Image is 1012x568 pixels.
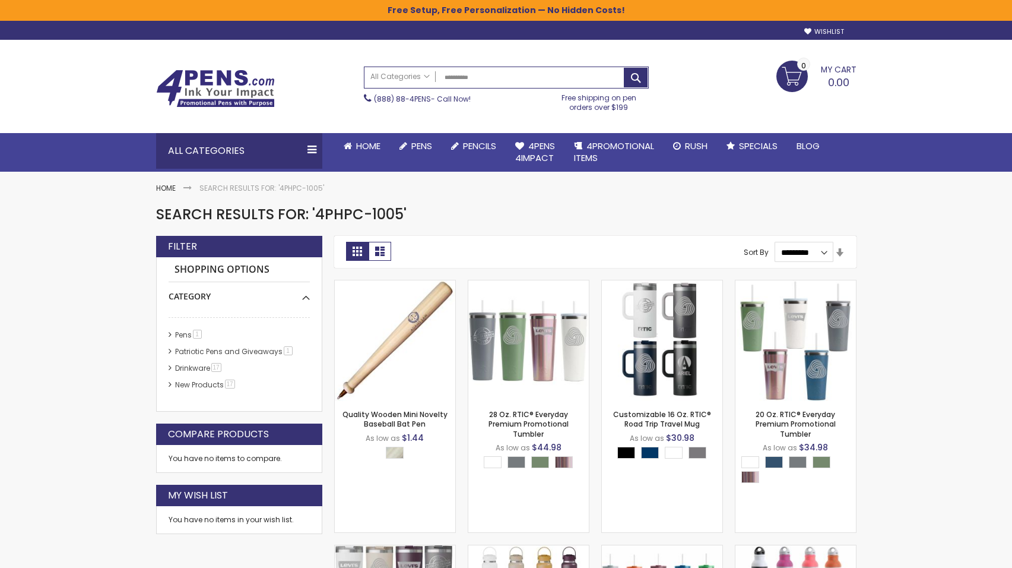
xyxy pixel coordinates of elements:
a: 0.00 0 [776,61,856,90]
span: Blog [797,140,820,152]
span: As low as [630,433,664,443]
a: Pens1 [172,330,206,340]
div: Black [617,447,635,459]
a: 4Pens4impact [506,133,564,172]
span: Rush [685,140,708,152]
label: Sort By [744,247,769,257]
div: Free shipping on pen orders over $199 [549,89,649,112]
a: 20 Oz. RTIC® Everyday Premium Promotional Tumbler [735,280,856,290]
div: You have no items in your wish list. [169,515,310,525]
span: 17 [211,363,221,372]
a: Wishlist [804,27,844,36]
div: Sage Green [813,456,830,468]
span: All Categories [370,72,430,81]
span: Pencils [463,140,496,152]
a: 40 Oz. RTIC® Essential Branded Tumbler [335,545,455,555]
img: 20 Oz. RTIC® Everyday Premium Promotional Tumbler [735,280,856,401]
div: Graphite [689,447,706,459]
a: Pencils [442,133,506,159]
span: Search results for: '4phpc-1005' [156,204,407,224]
span: Specials [739,140,778,152]
div: Sage Green [531,456,549,468]
div: All Categories [156,133,322,169]
div: Select A Color [741,456,856,486]
img: Customizable 16 Oz. RTIC® Road Trip Travel Mug [602,280,722,401]
div: Category [169,282,310,302]
a: Patriotic Pens and Giveaways1 [172,346,297,356]
a: Pens [390,133,442,159]
a: Promotional RTIC® Bottle Chiller Insulated Cooler [735,545,856,555]
a: Customizable 16 Oz. RTIC® Road Trip Travel Mug [613,409,711,429]
strong: Shopping Options [169,257,310,283]
a: 28 Oz. RTIC® Everyday Premium Promotional Tumbler [488,409,569,438]
strong: Search results for: '4phpc-1005' [199,183,324,193]
div: White [665,447,683,459]
div: Snapdragon Glitter [741,471,759,483]
div: You have no items to compare. [156,445,322,473]
img: 28 Oz. RTIC® Everyday Premium Promotional Tumbler [468,280,589,401]
div: Select A Color [484,456,579,471]
a: (888) 88-4PENS [374,94,431,104]
img: Quality Wooden Mini Novelty Baseball Bat Pen [335,280,455,401]
span: - Call Now! [374,94,471,104]
img: 4Pens Custom Pens and Promotional Products [156,70,275,108]
a: Drinkware17 [172,363,226,373]
div: Natural Wood [386,447,404,459]
a: Home [156,183,176,193]
span: 0.00 [828,75,849,90]
a: All Categories [364,67,436,87]
a: 28 Oz. RTIC® Everyday Premium Promotional Tumbler [468,280,589,290]
a: Rush [664,133,717,159]
span: $44.98 [532,441,561,453]
span: As low as [366,433,400,443]
div: Select A Color [386,447,410,462]
span: Pens [411,140,432,152]
a: 40 Oz. RTIC® Road Trip Tumbler [602,545,722,555]
div: Navy Blue [641,447,659,459]
span: $1.44 [402,432,424,444]
a: Specials [717,133,787,159]
a: 40 Oz. RTIC® Custom Outback Bottle [468,545,589,555]
span: $30.98 [666,432,694,444]
a: Home [334,133,390,159]
a: Quality Wooden Mini Novelty Baseball Bat Pen [342,409,448,429]
div: Snapdragon Glitter [555,456,573,468]
a: Blog [787,133,829,159]
a: New Products17 [172,380,239,390]
span: Home [356,140,380,152]
div: White [484,456,502,468]
span: 17 [225,380,235,389]
div: Select A Color [617,447,712,462]
span: As low as [763,443,797,453]
span: 4PROMOTIONAL ITEMS [574,140,654,164]
div: Storm [765,456,783,468]
strong: Filter [168,240,197,253]
a: 20 Oz. RTIC® Everyday Premium Promotional Tumbler [756,409,836,438]
span: 1 [193,330,202,339]
span: 1 [284,346,293,355]
strong: My Wish List [168,489,228,502]
a: 4PROMOTIONALITEMS [564,133,664,172]
span: As low as [496,443,530,453]
strong: Grid [346,242,369,261]
div: Fog [507,456,525,468]
div: White [741,456,759,468]
div: Fog [789,456,807,468]
span: 4Pens 4impact [515,140,555,164]
span: 0 [801,60,806,71]
a: Quality Wooden Mini Novelty Baseball Bat Pen [335,280,455,290]
strong: Compare Products [168,428,269,441]
a: Customizable 16 Oz. RTIC® Road Trip Travel Mug [602,280,722,290]
span: $34.98 [799,441,828,453]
